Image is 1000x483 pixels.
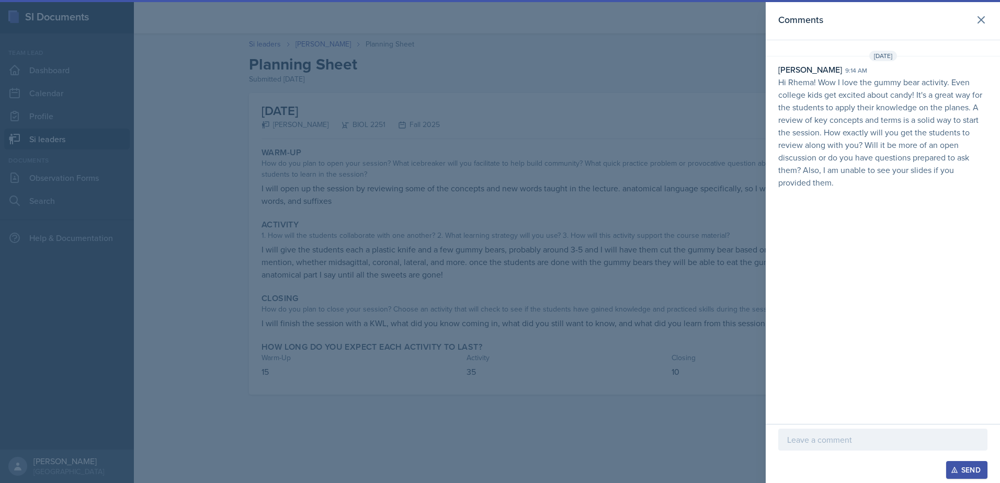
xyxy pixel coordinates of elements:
div: Send [953,466,981,474]
p: Hi Rhema! Wow I love the gummy bear activity. Even college kids get excited about candy! It's a g... [778,76,987,189]
span: [DATE] [869,51,897,61]
div: 9:14 am [845,66,867,75]
h2: Comments [778,13,823,27]
button: Send [946,461,987,479]
div: [PERSON_NAME] [778,63,842,76]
